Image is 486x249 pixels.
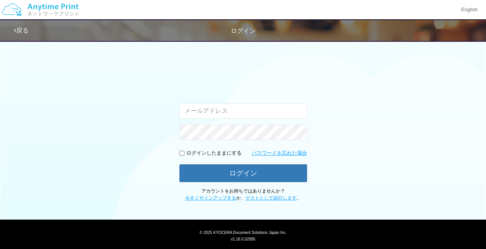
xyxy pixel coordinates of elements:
[231,237,255,241] span: v1.18.0.32895
[185,195,236,201] a: 今すぐサインアップする
[246,195,297,201] a: ゲストとして続行します
[179,164,307,182] button: ログイン
[252,150,307,157] a: パスワードを忘れた場合
[179,103,307,119] input: メールアドレス
[179,188,307,201] p: アカウントをお持ちではありませんか？
[186,150,242,157] p: ログインしたままにする
[185,195,301,201] span: か、 。
[14,27,29,34] a: 戻る
[231,27,256,34] span: ログイン
[200,230,286,235] span: © 2025 KYOCERA Document Solutions Japan Inc.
